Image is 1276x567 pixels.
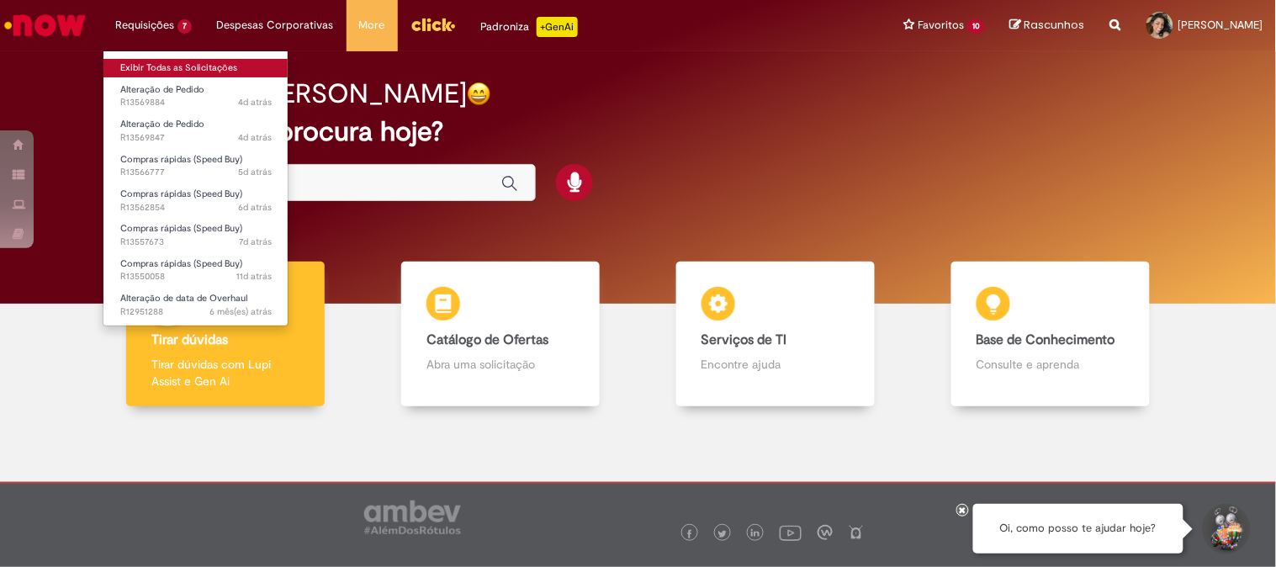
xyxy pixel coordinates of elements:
[1200,504,1251,554] button: Iniciar Conversa de Suporte
[977,356,1125,373] p: Consulte e aprenda
[918,17,964,34] span: Favoritos
[103,50,289,326] ul: Requisições
[120,201,272,215] span: R13562854
[977,331,1115,348] b: Base de Conhecimento
[238,166,272,178] span: 5d atrás
[209,305,272,318] time: 15/04/2025 14:59:09
[126,79,467,109] h2: Boa tarde, [PERSON_NAME]
[120,83,204,96] span: Alteração de Pedido
[467,82,491,106] img: happy-face.png
[120,305,272,319] span: R12951288
[359,17,385,34] span: More
[410,12,456,37] img: click_logo_yellow_360x200.png
[126,117,1149,146] h2: O que você procura hoje?
[103,151,289,182] a: Aberto R13566777 : Compras rápidas (Speed Buy)
[177,19,192,34] span: 7
[238,96,272,109] time: 26/09/2025 10:47:35
[702,331,787,348] b: Serviços de TI
[236,270,272,283] time: 19/09/2025 11:06:05
[238,166,272,178] time: 25/09/2025 14:02:16
[217,17,334,34] span: Despesas Corporativas
[103,59,289,77] a: Exibir Todas as Solicitações
[103,185,289,216] a: Aberto R13562854 : Compras rápidas (Speed Buy)
[103,289,289,321] a: Aberto R12951288 : Alteração de data de Overhaul
[151,356,299,389] p: Tirar dúvidas com Lupi Assist e Gen Ai
[638,262,913,407] a: Serviços de TI Encontre ajuda
[818,525,833,540] img: logo_footer_workplace.png
[120,270,272,283] span: R13550058
[967,19,985,34] span: 10
[913,262,1188,407] a: Base de Conhecimento Consulte e aprenda
[236,270,272,283] span: 11d atrás
[103,81,289,112] a: Aberto R13569884 : Alteração de Pedido
[1178,18,1263,32] span: [PERSON_NAME]
[239,236,272,248] span: 7d atrás
[120,257,242,270] span: Compras rápidas (Speed Buy)
[238,201,272,214] span: 6d atrás
[88,262,363,407] a: Tirar dúvidas Tirar dúvidas com Lupi Assist e Gen Ai
[120,236,272,249] span: R13557673
[103,255,289,286] a: Aberto R13550058 : Compras rápidas (Speed Buy)
[1025,17,1085,33] span: Rascunhos
[426,356,574,373] p: Abra uma solicitação
[103,220,289,251] a: Aberto R13557673 : Compras rápidas (Speed Buy)
[120,188,242,200] span: Compras rápidas (Speed Buy)
[426,331,548,348] b: Catálogo de Ofertas
[718,530,727,538] img: logo_footer_twitter.png
[363,262,638,407] a: Catálogo de Ofertas Abra uma solicitação
[120,118,204,130] span: Alteração de Pedido
[364,501,461,534] img: logo_footer_ambev_rotulo_gray.png
[151,331,228,348] b: Tirar dúvidas
[120,292,247,305] span: Alteração de data de Overhaul
[780,522,802,543] img: logo_footer_youtube.png
[481,17,578,37] div: Padroniza
[1010,18,1085,34] a: Rascunhos
[120,96,272,109] span: R13569884
[686,530,694,538] img: logo_footer_facebook.png
[238,131,272,144] span: 4d atrás
[238,131,272,144] time: 26/09/2025 10:39:59
[120,222,242,235] span: Compras rápidas (Speed Buy)
[120,166,272,179] span: R13566777
[537,17,578,37] p: +GenAi
[702,356,850,373] p: Encontre ajuda
[239,236,272,248] time: 23/09/2025 09:20:16
[973,504,1183,554] div: Oi, como posso te ajudar hoje?
[120,153,242,166] span: Compras rápidas (Speed Buy)
[103,115,289,146] a: Aberto R13569847 : Alteração de Pedido
[209,305,272,318] span: 6 mês(es) atrás
[849,525,864,540] img: logo_footer_naosei.png
[115,17,174,34] span: Requisições
[238,96,272,109] span: 4d atrás
[2,8,88,42] img: ServiceNow
[120,131,272,145] span: R13569847
[238,201,272,214] time: 24/09/2025 12:33:42
[751,529,760,539] img: logo_footer_linkedin.png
